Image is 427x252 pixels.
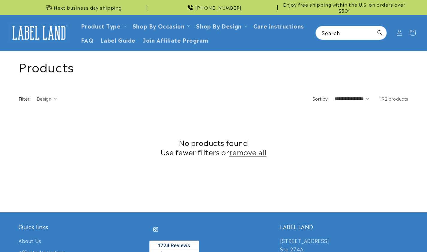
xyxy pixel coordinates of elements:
span: Label Guide [100,36,136,43]
a: remove all [229,147,267,156]
a: Label Land [7,21,71,44]
a: Shop By Design [196,22,241,30]
summary: Design (0 selected) [37,96,57,102]
span: Design [37,96,51,102]
span: [PHONE_NUMBER] [195,5,242,11]
h2: Filter: [19,96,31,102]
h2: No products found Use fewer filters or [19,138,408,156]
span: Care instructions [253,22,304,29]
h2: Quick links [19,223,147,230]
a: Product Type [81,22,121,30]
a: About Us [19,236,41,247]
a: Care instructions [250,19,307,33]
a: Label Guide [97,33,139,47]
img: Label Land [9,23,69,42]
label: Sort by: [312,96,329,102]
a: Join Affiliate Program [139,33,212,47]
summary: Shop By Occasion [129,19,193,33]
button: Search [373,26,387,39]
span: Join Affiliate Program [143,36,208,43]
h1: Products [19,59,408,74]
span: 192 products [380,96,408,102]
span: FAQ [81,36,94,43]
span: Enjoy free shipping within the U.S. on orders over $50* [280,2,408,13]
span: Shop By Occasion [133,22,185,29]
span: Next business day shipping [54,5,122,11]
h2: LABEL LAND [280,223,408,230]
summary: Shop By Design [193,19,249,33]
a: FAQ [77,33,97,47]
summary: Product Type [77,19,129,33]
